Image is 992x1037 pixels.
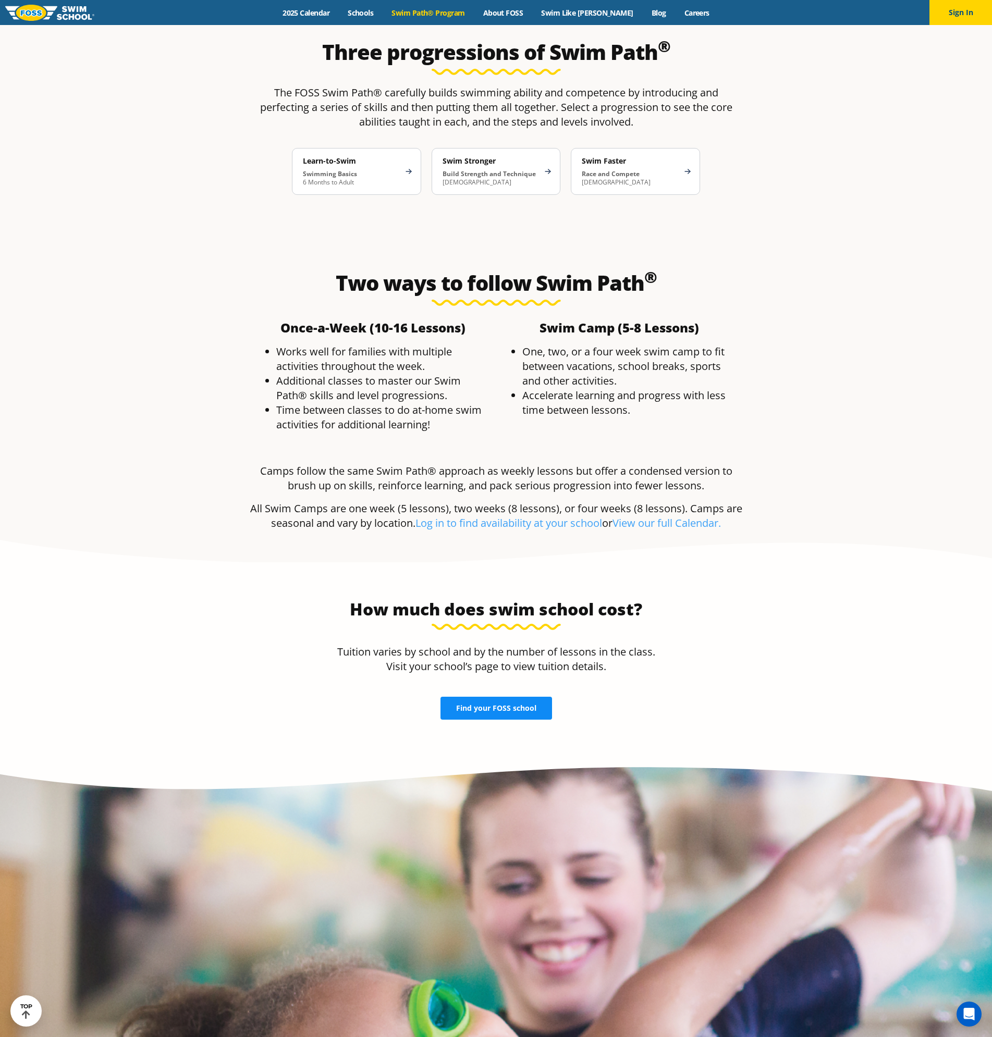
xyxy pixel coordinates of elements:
sup: ® [658,35,670,57]
b: Once-a-Week (10-16 Lessons) [280,319,466,336]
li: Additional classes to master our Swim Path® skills and level progressions. [276,374,491,403]
p: The FOSS Swim Path® carefully builds swimming ability and competence by introducing and perfectin... [250,85,742,129]
b: Swim Camp (5-8 Lessons) [540,319,699,336]
strong: Build Strength and Technique [443,169,536,178]
li: Accelerate learning and progress with less time between lessons. [522,388,737,417]
div: Open Intercom Messenger [957,1002,982,1027]
li: Works well for families with multiple activities throughout the week. [276,344,491,374]
a: Swim Like [PERSON_NAME] [532,8,643,18]
h2: Three progressions of Swim Path [250,40,742,65]
a: View our full Calendar. [613,516,721,530]
h4: Swim Faster [582,156,679,166]
span: Find your FOSS school [456,705,536,712]
h4: Learn-to-Swim [303,156,400,166]
h3: How much does swim school cost? [331,599,662,620]
a: Careers [675,8,718,18]
p: [DEMOGRAPHIC_DATA] [582,170,679,187]
a: Swim Path® Program [383,8,474,18]
h2: Two ways to follow Swim Path [250,270,742,295]
a: About FOSS [474,8,532,18]
div: TOP [20,1003,32,1019]
h4: ​ [255,322,491,334]
a: Find your FOSS school [440,697,552,720]
li: One, two, or a four week swim camp to fit between vacations, school breaks, sports and other acti... [522,344,737,388]
strong: Swimming Basics [303,169,357,178]
p: 6 Months to Adult [303,170,400,187]
a: Blog [642,8,675,18]
a: Schools [339,8,383,18]
h4: Swim Stronger [443,156,540,166]
p: All Swim Camps are one week (5 lessons), two weeks (8 lessons), or four weeks (8 lessons). Camps ... [250,501,742,530]
p: Camps follow the same Swim Path® approach as weekly lessons but offer a condensed version to brus... [250,464,742,493]
img: FOSS Swim School Logo [5,5,94,21]
sup: ® [644,266,657,288]
p: [DEMOGRAPHIC_DATA] [443,170,540,187]
strong: Race and Compete [582,169,640,178]
p: Tuition varies by school and by the number of lessons in the class. Visit your school’s page to v... [331,645,662,674]
a: Log in to find availability at your school [415,516,602,530]
a: 2025 Calendar [274,8,339,18]
li: Time between classes to do at-home swim activities for additional learning! [276,403,491,432]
